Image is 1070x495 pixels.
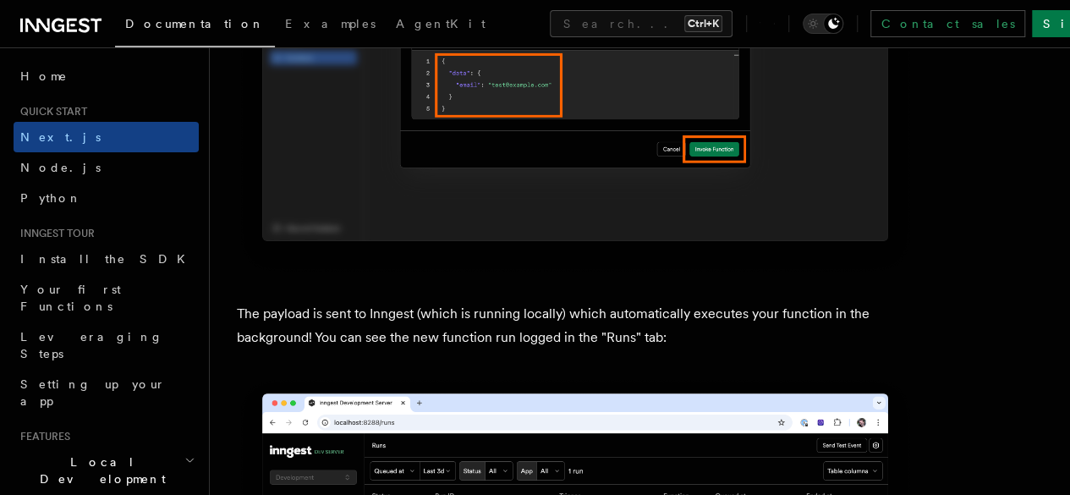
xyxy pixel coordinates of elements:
a: AgentKit [386,5,496,46]
span: Leveraging Steps [20,330,163,360]
span: Your first Functions [20,283,121,313]
a: Node.js [14,152,199,183]
a: Documentation [115,5,275,47]
button: Toggle dark mode [803,14,843,34]
span: Quick start [14,105,87,118]
a: Home [14,61,199,91]
a: Contact sales [870,10,1025,37]
span: Inngest tour [14,227,95,240]
a: Python [14,183,199,213]
p: The payload is sent to Inngest (which is running locally) which automatically executes your funct... [237,302,914,349]
a: Install the SDK [14,244,199,274]
span: Local Development [14,454,184,487]
span: AgentKit [396,17,486,30]
button: Search...Ctrl+K [550,10,733,37]
button: Local Development [14,447,199,494]
span: Home [20,68,68,85]
kbd: Ctrl+K [684,15,722,32]
a: Setting up your app [14,369,199,416]
span: Install the SDK [20,252,195,266]
span: Features [14,430,70,443]
span: Next.js [20,130,101,144]
a: Leveraging Steps [14,322,199,369]
a: Next.js [14,122,199,152]
a: Your first Functions [14,274,199,322]
span: Documentation [125,17,265,30]
span: Python [20,191,82,205]
span: Node.js [20,161,101,174]
a: Examples [275,5,386,46]
span: Examples [285,17,376,30]
span: Setting up your app [20,377,166,408]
